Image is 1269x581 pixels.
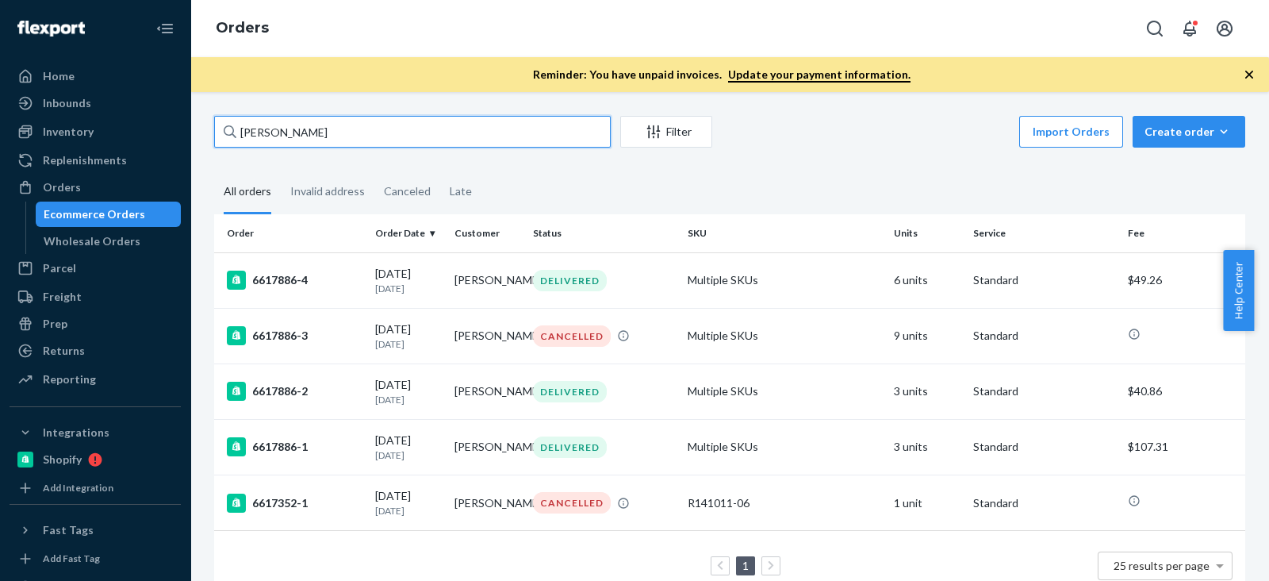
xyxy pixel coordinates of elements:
button: Fast Tags [10,518,181,543]
div: Filter [621,124,711,140]
div: Ecommerce Orders [44,206,145,222]
div: CANCELLED [533,492,611,514]
div: Fast Tags [43,522,94,538]
p: [DATE] [375,504,442,518]
a: Replenishments [10,148,181,173]
div: 6617886-1 [227,437,362,456]
div: Shopify [43,452,82,467]
div: R141011-06 [688,495,881,511]
div: 6617886-3 [227,326,362,345]
td: [PERSON_NAME] [448,308,527,364]
th: Service [967,214,1121,252]
td: Multiple SKUs [681,419,888,475]
td: $49.26 [1121,252,1245,308]
div: All orders [224,171,271,214]
div: DELIVERED [533,437,607,458]
button: Open account menu [1209,13,1240,44]
th: Units [888,214,967,252]
p: [DATE] [375,393,442,406]
td: [PERSON_NAME] [448,419,527,475]
p: Standard [973,328,1115,344]
input: Search orders [214,116,611,148]
div: CANCELLED [533,325,611,347]
th: Order [214,214,369,252]
div: 6617886-4 [227,271,362,290]
a: Inventory [10,119,181,144]
div: Canceled [384,171,431,212]
a: Orders [10,175,181,200]
p: [DATE] [375,282,442,295]
p: [DATE] [375,448,442,462]
div: Orders [43,179,81,195]
th: Order Date [369,214,448,252]
div: [DATE] [375,377,442,406]
a: Freight [10,284,181,310]
div: Home [43,68,75,84]
div: DELIVERED [533,381,607,402]
img: Flexport logo [17,21,85,37]
td: 1 unit [888,475,967,531]
div: Inventory [43,124,94,140]
p: [DATE] [375,337,442,351]
button: Integrations [10,420,181,445]
p: Reminder: You have unpaid invoices. [533,67,911,83]
div: [DATE] [375,433,442,462]
th: SKU [681,214,888,252]
button: Open Search Box [1139,13,1171,44]
p: Standard [973,272,1115,288]
a: Orders [216,19,269,37]
td: 3 units [888,364,967,419]
div: Returns [43,343,85,359]
div: Freight [43,289,82,305]
button: Help Center [1223,250,1254,331]
th: Status [527,214,681,252]
th: Fee [1121,214,1245,252]
a: Home [10,63,181,89]
div: Customer [454,226,521,240]
div: Integrations [43,425,109,441]
a: Update your payment information. [728,67,911,83]
a: Returns [10,338,181,364]
td: [PERSON_NAME] [448,252,527,308]
td: $107.31 [1121,419,1245,475]
button: Create order [1133,116,1245,148]
a: Ecommerce Orders [36,202,182,227]
td: 6 units [888,252,967,308]
div: Replenishments [43,152,127,168]
div: Prep [43,316,67,332]
a: Wholesale Orders [36,229,182,254]
button: Open notifications [1174,13,1206,44]
p: Standard [973,383,1115,399]
div: Add Fast Tag [43,552,100,565]
span: 25 results per page [1114,559,1210,572]
div: Invalid address [290,171,365,212]
button: Close Navigation [149,13,181,44]
td: 3 units [888,419,967,475]
div: Create order [1144,124,1233,140]
a: Shopify [10,447,181,472]
td: Multiple SKUs [681,308,888,364]
td: Multiple SKUs [681,252,888,308]
td: [PERSON_NAME] [448,364,527,419]
a: Reporting [10,367,181,392]
div: Parcel [43,260,76,276]
div: DELIVERED [533,270,607,291]
ol: breadcrumbs [203,6,282,52]
div: 6617352-1 [227,494,362,513]
button: Filter [620,116,712,148]
div: Late [450,171,472,212]
div: Reporting [43,371,96,387]
p: Standard [973,439,1115,455]
a: Add Fast Tag [10,549,181,568]
div: [DATE] [375,321,442,351]
a: Inbounds [10,90,181,116]
td: [PERSON_NAME] [448,475,527,531]
div: 6617886-2 [227,382,362,401]
a: Page 1 is your current page [739,559,752,572]
button: Import Orders [1019,116,1123,148]
a: Parcel [10,256,181,281]
a: Prep [10,311,181,337]
div: Add Integration [43,481,113,494]
a: Add Integration [10,479,181,498]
